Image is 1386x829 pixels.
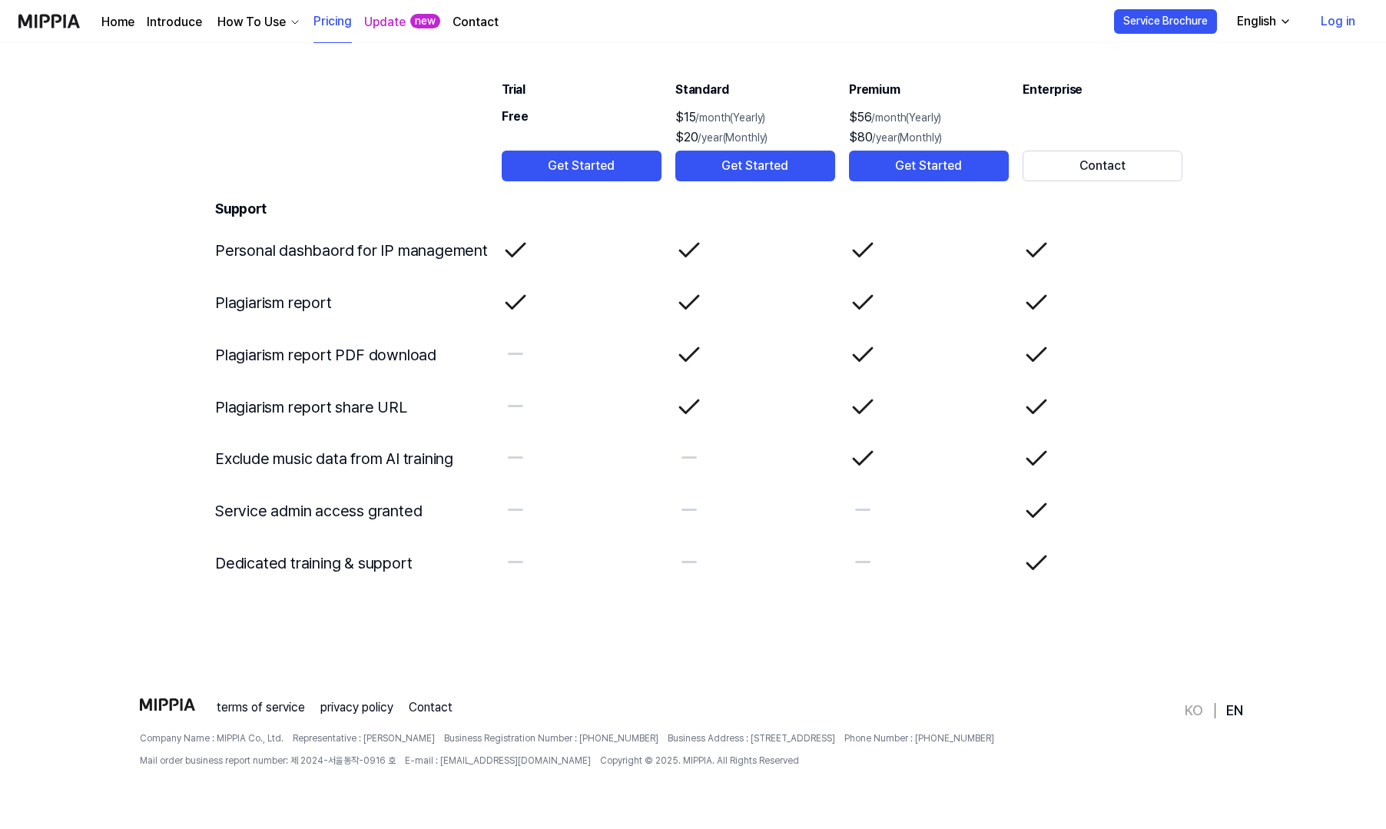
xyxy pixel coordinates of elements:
[410,14,440,29] div: new
[695,111,765,124] span: /month(Yearly)
[849,151,1009,181] button: Get Started
[203,170,1183,224] td: Support
[675,108,835,128] div: $15
[453,13,499,32] a: Contact
[214,13,301,32] button: How To Use
[502,151,661,181] button: Get Started
[1023,158,1182,173] a: Contact
[405,754,591,768] span: E-mail : [EMAIL_ADDRESS][DOMAIN_NAME]
[600,754,799,768] span: Copyright © 2025. MIPPIA. All Rights Reserved
[1226,701,1243,720] a: EN
[140,698,195,711] img: logo
[871,111,941,124] span: /month(Yearly)
[502,108,661,151] div: Free
[668,732,835,745] span: Business Address : [STREET_ADDRESS]
[675,151,835,181] button: Get Started
[203,224,489,277] td: Personal dashbaord for IP management
[849,80,1009,100] div: Premium
[293,732,435,745] span: Representative : [PERSON_NAME]
[203,277,489,329] td: Plagiarism report
[872,131,942,143] span: /year(Monthly)
[1225,6,1301,37] button: English
[1185,701,1203,720] a: KO
[140,732,283,745] span: Company Name : MIPPIA Co., Ltd.
[502,80,661,100] div: Trial
[203,329,489,381] td: Plagiarism report PDF download
[214,13,289,32] div: How To Use
[1023,80,1182,100] div: Enterprise
[698,131,768,143] span: /year(Monthly)
[147,13,202,32] a: Introduce
[409,698,453,717] a: Contact
[364,13,406,32] a: Update
[1023,151,1182,181] button: Contact
[203,485,489,537] td: Service admin access granted
[140,754,396,768] span: Mail order business report number: 제 2024-서울동작-0916 호
[1114,9,1217,34] button: Service Brochure
[203,381,489,433] td: Plagiarism report share URL
[849,108,1009,128] div: $56
[203,537,489,589] td: Dedicated training & support
[217,698,305,717] a: terms of service
[844,732,994,745] span: Phone Number : [PHONE_NUMBER]
[101,13,134,32] a: Home
[313,1,352,43] a: Pricing
[675,80,835,100] div: Standard
[849,127,1009,147] div: $80
[320,698,393,717] a: privacy policy
[444,732,658,745] span: Business Registration Number : [PHONE_NUMBER]
[203,433,489,486] td: Exclude music data from AI training
[1234,12,1279,31] div: English
[675,127,835,147] div: $20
